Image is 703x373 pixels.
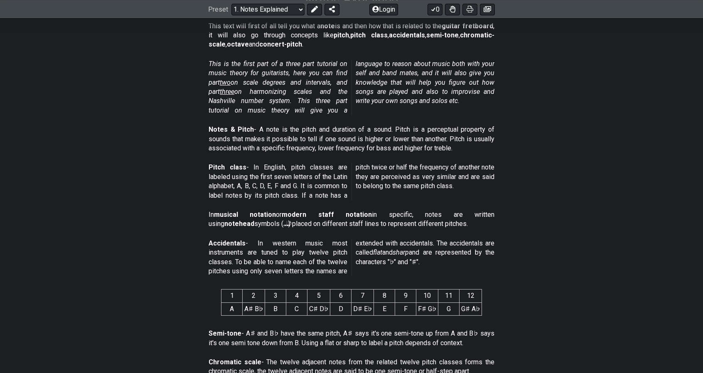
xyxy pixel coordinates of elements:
[243,290,265,302] th: 2
[416,290,438,302] th: 10
[330,290,351,302] th: 6
[209,60,494,114] em: This is the first part of a three part tutorial on music theory for guitarists, here you can find...
[445,3,460,15] button: Toggle Dexterity for all fretkits
[209,239,246,247] strong: Accidentals
[374,302,395,315] td: E
[286,302,307,315] td: C
[324,3,339,15] button: Share Preset
[220,79,231,86] span: two
[438,302,460,315] td: G
[231,3,305,15] select: Preset
[259,40,302,48] strong: concert-pitch
[426,31,459,39] strong: semi-tone
[351,302,374,315] td: D♯ E♭
[428,3,442,15] button: 0
[227,40,249,48] strong: octave
[209,125,254,133] strong: Notes & Pitch
[209,329,241,337] strong: Semi-tone
[351,290,374,302] th: 7
[221,302,243,315] td: A
[209,22,494,49] p: This text will first of all tell you what a is and then how that is related to the , it will also...
[286,290,307,302] th: 4
[416,302,438,315] td: F♯ G♭
[438,290,460,302] th: 11
[265,290,286,302] th: 3
[243,302,265,315] td: A♯ B♭
[307,3,322,15] button: Edit Preset
[320,22,335,30] strong: note
[389,31,425,39] strong: accidentals
[220,88,234,96] span: three
[209,210,494,229] p: In or in specific, notes are written using symbols (𝅝 𝅗𝅥 𝅘𝅥 𝅘𝅥𝅮) placed on different staff lines to r...
[209,329,494,348] p: - A♯ and B♭ have the same pitch, A♯ says it's one semi-tone up from A and B♭ says it's one semi t...
[480,3,495,15] button: Create image
[460,290,482,302] th: 12
[209,163,246,171] strong: Pitch class
[442,22,493,30] strong: guitar fretboard
[330,302,351,315] td: D
[395,302,416,315] td: F
[265,302,286,315] td: B
[224,220,254,228] strong: notehead
[208,5,228,13] span: Preset
[214,211,276,218] strong: musical notation
[460,302,482,315] td: G♯ A♭
[393,248,409,256] em: sharp
[374,290,395,302] th: 8
[282,211,372,218] strong: modern staff notation
[395,290,416,302] th: 9
[462,3,477,15] button: Print
[369,3,398,15] button: Login
[350,31,388,39] strong: pitch class
[209,358,261,366] strong: Chromatic scale
[373,248,382,256] em: flat
[209,239,494,276] p: - In western music most instruments are tuned to play twelve pitch classes. To be able to name ea...
[209,163,494,200] p: - In English, pitch classes are labeled using the first seven letters of the Latin alphabet, A, B...
[334,31,349,39] strong: pitch
[209,125,494,153] p: - A note is the pitch and duration of a sound. Pitch is a perceptual property of sounds that make...
[307,302,330,315] td: C♯ D♭
[307,290,330,302] th: 5
[221,290,243,302] th: 1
